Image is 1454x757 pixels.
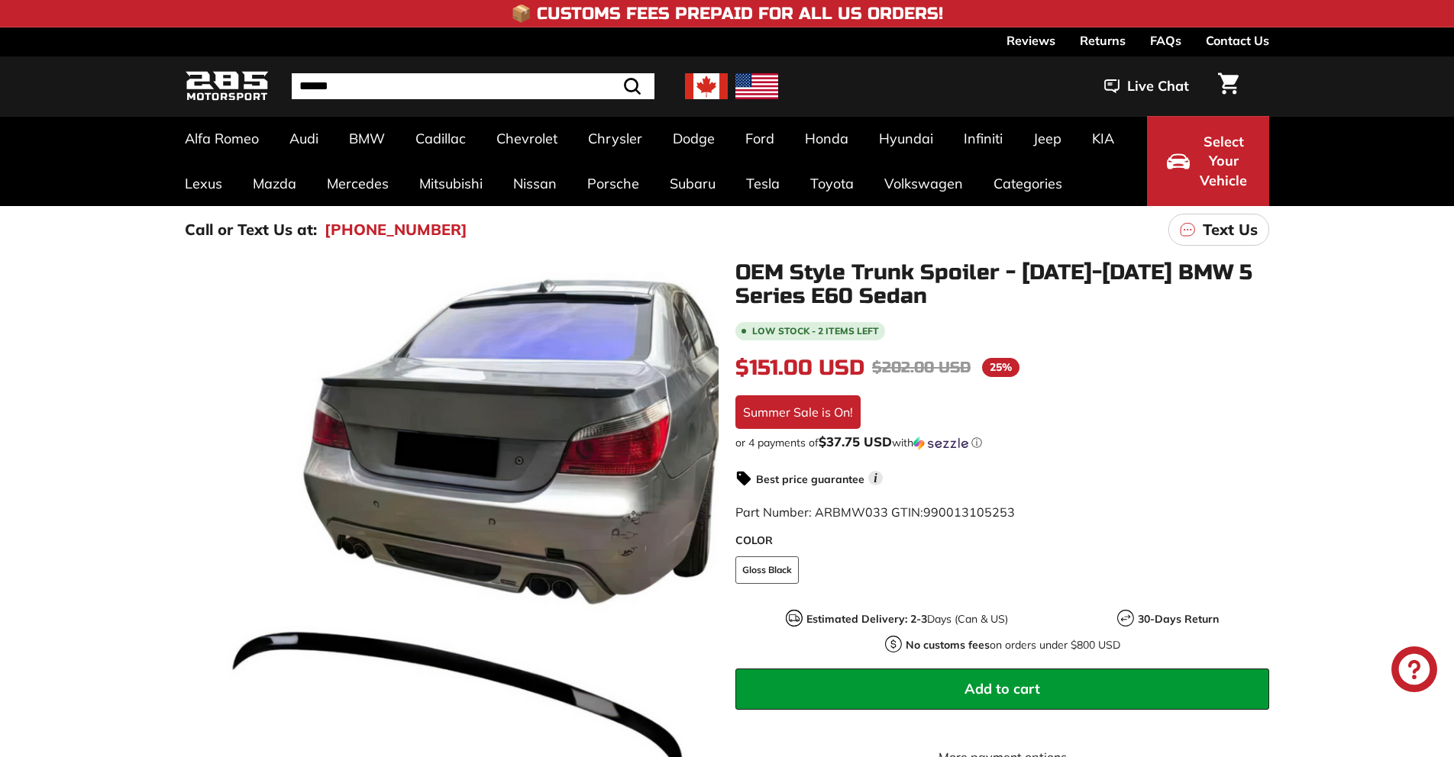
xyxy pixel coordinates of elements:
[735,533,1269,549] label: COLOR
[1387,646,1442,696] inbox-online-store-chat: Shopify online store chat
[978,161,1078,206] a: Categories
[868,471,883,485] span: i
[1018,116,1077,161] a: Jeep
[872,358,971,377] span: $202.00 USD
[404,161,498,206] a: Mitsubishi
[819,433,892,449] span: $37.75 USD
[1084,67,1209,105] button: Live Chat
[790,116,864,161] a: Honda
[730,116,790,161] a: Ford
[864,116,948,161] a: Hyundai
[806,612,927,626] strong: Estimated Delivery: 2-3
[735,668,1269,710] button: Add to cart
[658,116,730,161] a: Dodge
[923,504,1015,520] span: 990013105253
[756,472,864,486] strong: Best price guarantee
[334,116,400,161] a: BMW
[654,161,731,206] a: Subaru
[752,327,879,336] span: Low stock - 2 items left
[1206,27,1269,53] a: Contact Us
[170,161,237,206] a: Lexus
[1127,76,1189,96] span: Live Chat
[735,435,1269,450] div: or 4 payments of$37.75 USDwithSezzle Click to learn more about Sezzle
[1147,116,1269,206] button: Select Your Vehicle
[498,161,572,206] a: Nissan
[400,116,481,161] a: Cadillac
[735,435,1269,450] div: or 4 payments of with
[573,116,658,161] a: Chrysler
[913,436,968,450] img: Sezzle
[906,638,990,652] strong: No customs fees
[1080,27,1126,53] a: Returns
[1138,612,1219,626] strong: 30-Days Return
[325,218,467,241] a: [PHONE_NUMBER]
[1168,214,1269,246] a: Text Us
[964,680,1040,697] span: Add to cart
[170,116,274,161] a: Alfa Romeo
[1209,60,1248,112] a: Cart
[1006,27,1055,53] a: Reviews
[481,116,573,161] a: Chevrolet
[292,73,654,99] input: Search
[1077,116,1129,161] a: KIA
[906,637,1120,653] p: on orders under $800 USD
[869,161,978,206] a: Volkswagen
[735,261,1269,308] h1: OEM Style Trunk Spoiler - [DATE]-[DATE] BMW 5 Series E60 Sedan
[185,218,317,241] p: Call or Text Us at:
[795,161,869,206] a: Toyota
[735,355,864,381] span: $151.00 USD
[1150,27,1181,53] a: FAQs
[1197,132,1249,191] span: Select Your Vehicle
[735,504,1015,520] span: Part Number: ARBMW033 GTIN:
[185,69,269,105] img: Logo_285_Motorsport_areodynamics_components
[735,395,861,429] div: Summer Sale is On!
[1203,218,1258,241] p: Text Us
[511,5,943,23] h4: 📦 Customs Fees Prepaid for All US Orders!
[312,161,404,206] a: Mercedes
[982,358,1019,377] span: 25%
[806,611,1008,627] p: Days (Can & US)
[572,161,654,206] a: Porsche
[731,161,795,206] a: Tesla
[948,116,1018,161] a: Infiniti
[274,116,334,161] a: Audi
[237,161,312,206] a: Mazda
